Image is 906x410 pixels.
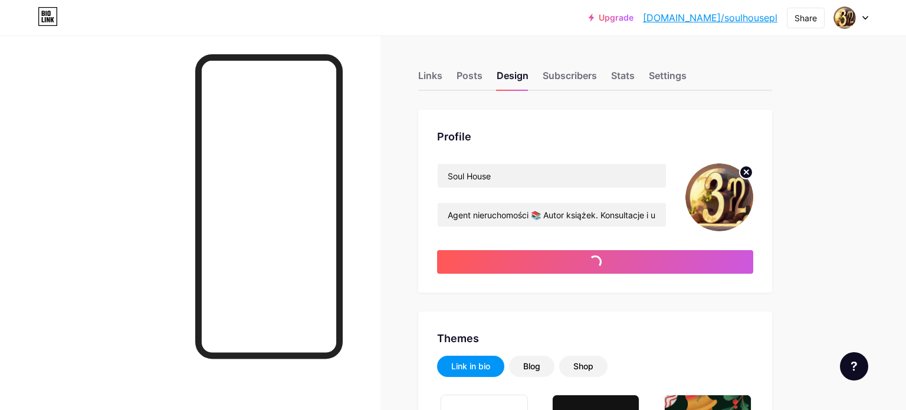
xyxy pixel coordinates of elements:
div: Subscribers [543,68,597,90]
div: Design [497,68,528,90]
img: SoulHousePL [685,163,753,231]
div: Link in bio [451,360,490,372]
a: Upgrade [589,13,633,22]
div: Themes [437,330,753,346]
div: Stats [611,68,635,90]
img: SoulHousePL [833,6,856,29]
div: Posts [457,68,482,90]
div: Links [418,68,442,90]
div: Blog [523,360,540,372]
div: Settings [649,68,687,90]
div: Profile [437,129,753,145]
div: Share [795,12,817,24]
a: [DOMAIN_NAME]/soulhousepl [643,11,777,25]
input: Bio [438,203,666,227]
input: Name [438,164,666,188]
div: Shop [573,360,593,372]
